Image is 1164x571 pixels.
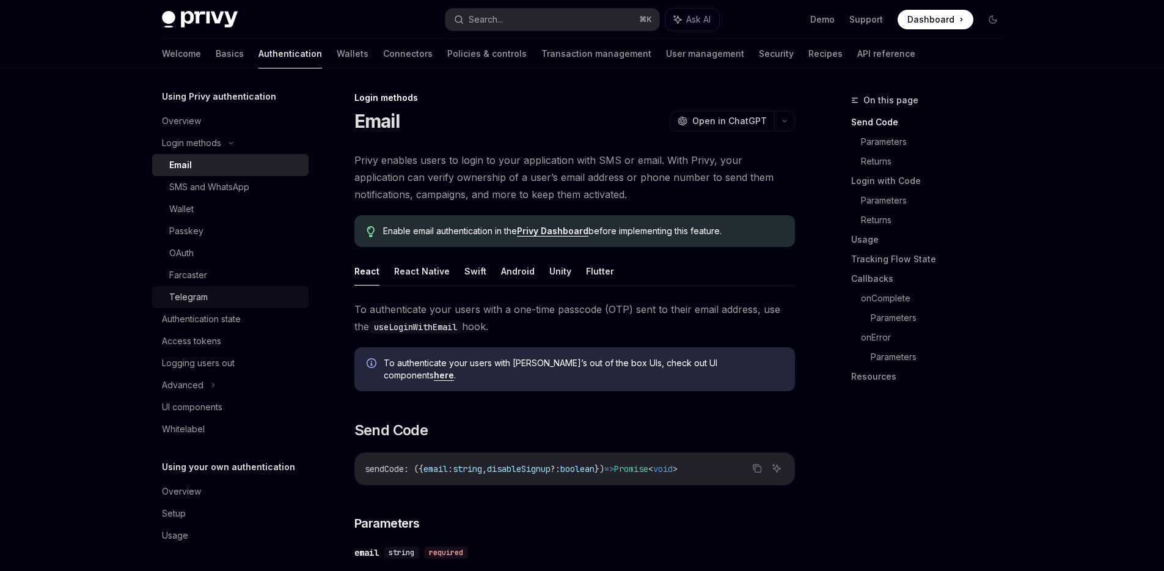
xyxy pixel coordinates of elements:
[898,10,973,29] a: Dashboard
[665,9,719,31] button: Ask AI
[851,112,1012,132] a: Send Code
[152,286,309,308] a: Telegram
[586,257,614,285] button: Flutter
[648,463,653,474] span: <
[162,11,238,28] img: dark logo
[162,312,241,326] div: Authentication state
[152,176,309,198] a: SMS and WhatsApp
[169,246,194,260] div: OAuth
[337,39,368,68] a: Wallets
[614,463,648,474] span: Promise
[162,89,276,104] h5: Using Privy authentication
[169,180,249,194] div: SMS and WhatsApp
[851,249,1012,269] a: Tracking Flow State
[404,463,423,474] span: : ({
[424,547,468,559] div: required
[354,92,795,104] div: Login methods
[434,370,454,381] a: here
[666,39,744,68] a: User management
[354,152,795,203] span: Privy enables users to login to your application with SMS or email. With Privy, your application ...
[861,328,1012,347] a: onError
[871,308,1012,328] a: Parameters
[447,39,527,68] a: Policies & controls
[162,114,201,128] div: Overview
[354,515,420,532] span: Parameters
[857,39,915,68] a: API reference
[152,418,309,440] a: Whitelabel
[169,224,203,238] div: Passkey
[162,506,186,521] div: Setup
[152,503,309,525] a: Setup
[152,481,309,503] a: Overview
[389,548,414,558] span: string
[367,358,379,370] svg: Info
[595,463,604,474] span: })
[808,39,843,68] a: Recipes
[354,257,379,285] button: React
[861,132,1012,152] a: Parameters
[169,158,192,172] div: Email
[384,357,783,381] span: To authenticate your users with [PERSON_NAME]’s out of the box UIs, check out UI components .
[365,463,404,474] span: sendCode
[863,93,918,108] span: On this page
[549,257,571,285] button: Unity
[851,171,1012,191] a: Login with Code
[169,268,207,282] div: Farcaster
[517,226,588,237] a: Privy Dashboard
[692,115,767,127] span: Open in ChatGPT
[258,39,322,68] a: Authentication
[482,463,487,474] span: ,
[560,463,595,474] span: boolean
[983,10,1003,29] button: Toggle dark mode
[383,225,782,237] span: Enable email authentication in the before implementing this feature.
[152,110,309,132] a: Overview
[162,400,222,414] div: UI components
[162,39,201,68] a: Welcome
[769,460,785,476] button: Ask AI
[216,39,244,68] a: Basics
[653,463,673,474] span: void
[861,210,1012,230] a: Returns
[759,39,794,68] a: Security
[469,12,503,27] div: Search...
[354,421,428,440] span: Send Code
[501,257,535,285] button: Android
[673,463,678,474] span: >
[453,463,482,474] span: string
[162,528,188,543] div: Usage
[686,13,711,26] span: Ask AI
[464,257,486,285] button: Swift
[849,13,883,26] a: Support
[152,198,309,220] a: Wallet
[152,220,309,242] a: Passkey
[169,202,194,216] div: Wallet
[487,463,551,474] span: disableSignup
[152,242,309,264] a: OAuth
[541,39,651,68] a: Transaction management
[445,9,659,31] button: Search...⌘K
[604,463,614,474] span: =>
[162,484,201,499] div: Overview
[871,347,1012,367] a: Parameters
[851,367,1012,386] a: Resources
[639,15,652,24] span: ⌘ K
[169,290,208,304] div: Telegram
[152,330,309,352] a: Access tokens
[162,136,221,150] div: Login methods
[369,320,462,334] code: useLoginWithEmail
[861,191,1012,210] a: Parameters
[162,378,203,392] div: Advanced
[367,226,375,237] svg: Tip
[383,39,433,68] a: Connectors
[152,264,309,286] a: Farcaster
[907,13,954,26] span: Dashboard
[354,547,379,559] div: email
[670,111,774,131] button: Open in ChatGPT
[354,110,400,132] h1: Email
[551,463,560,474] span: ?:
[749,460,765,476] button: Copy the contents from the code block
[861,289,1012,308] a: onComplete
[152,308,309,330] a: Authentication state
[448,463,453,474] span: :
[394,257,450,285] button: React Native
